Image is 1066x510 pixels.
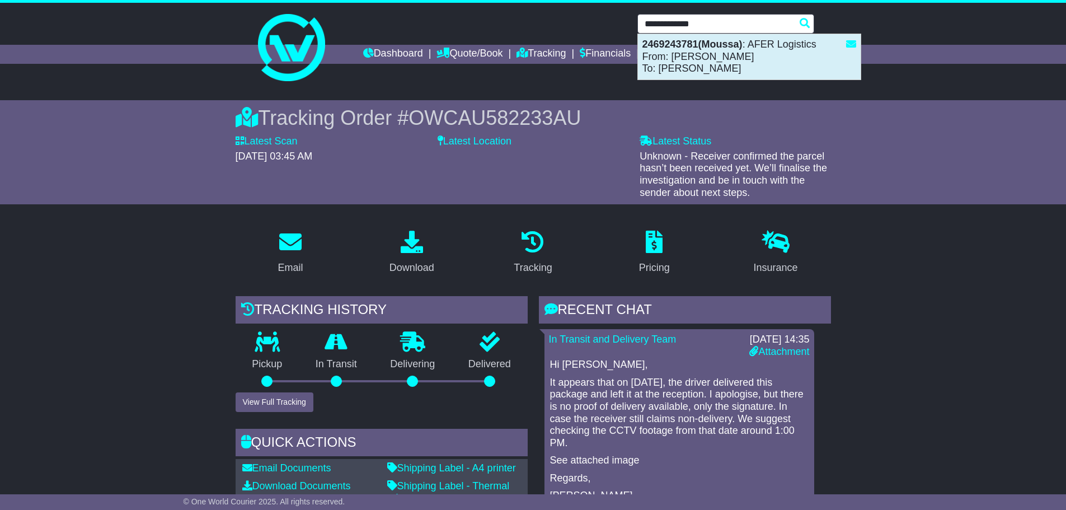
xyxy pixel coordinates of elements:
[270,227,310,279] a: Email
[550,359,809,371] p: Hi [PERSON_NAME],
[550,490,809,502] p: [PERSON_NAME]
[749,334,809,346] div: [DATE] 14:35
[374,358,452,371] p: Delivering
[184,497,345,506] span: © One World Courier 2025. All rights reserved.
[363,45,423,64] a: Dashboard
[638,34,861,79] div: : AFER Logistics From: [PERSON_NAME] To: [PERSON_NAME]
[640,151,827,198] span: Unknown - Receiver confirmed the parcel hasn’t been received yet. We’ll finalise the investigatio...
[754,260,798,275] div: Insurance
[242,480,351,492] a: Download Documents
[640,135,711,148] label: Latest Status
[514,260,552,275] div: Tracking
[452,358,528,371] p: Delivered
[236,106,831,130] div: Tracking Order #
[236,151,313,162] span: [DATE] 03:45 AM
[242,462,331,474] a: Email Documents
[408,106,581,129] span: OWCAU582233AU
[299,358,374,371] p: In Transit
[387,462,516,474] a: Shipping Label - A4 printer
[580,45,631,64] a: Financials
[236,358,299,371] p: Pickup
[749,346,809,357] a: Attachment
[389,260,434,275] div: Download
[236,296,528,326] div: Tracking history
[746,227,805,279] a: Insurance
[539,296,831,326] div: RECENT CHAT
[382,227,442,279] a: Download
[506,227,559,279] a: Tracking
[438,135,511,148] label: Latest Location
[236,135,298,148] label: Latest Scan
[550,472,809,485] p: Regards,
[516,45,566,64] a: Tracking
[549,334,677,345] a: In Transit and Delivery Team
[550,377,809,450] p: It appears that on [DATE], the driver delivered this package and left it at the reception. I apol...
[436,45,503,64] a: Quote/Book
[550,455,809,467] p: See attached image
[387,480,510,504] a: Shipping Label - Thermal printer
[642,39,743,50] strong: 2469243781(Moussa)
[236,429,528,459] div: Quick Actions
[632,227,677,279] a: Pricing
[278,260,303,275] div: Email
[639,260,670,275] div: Pricing
[236,392,313,412] button: View Full Tracking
